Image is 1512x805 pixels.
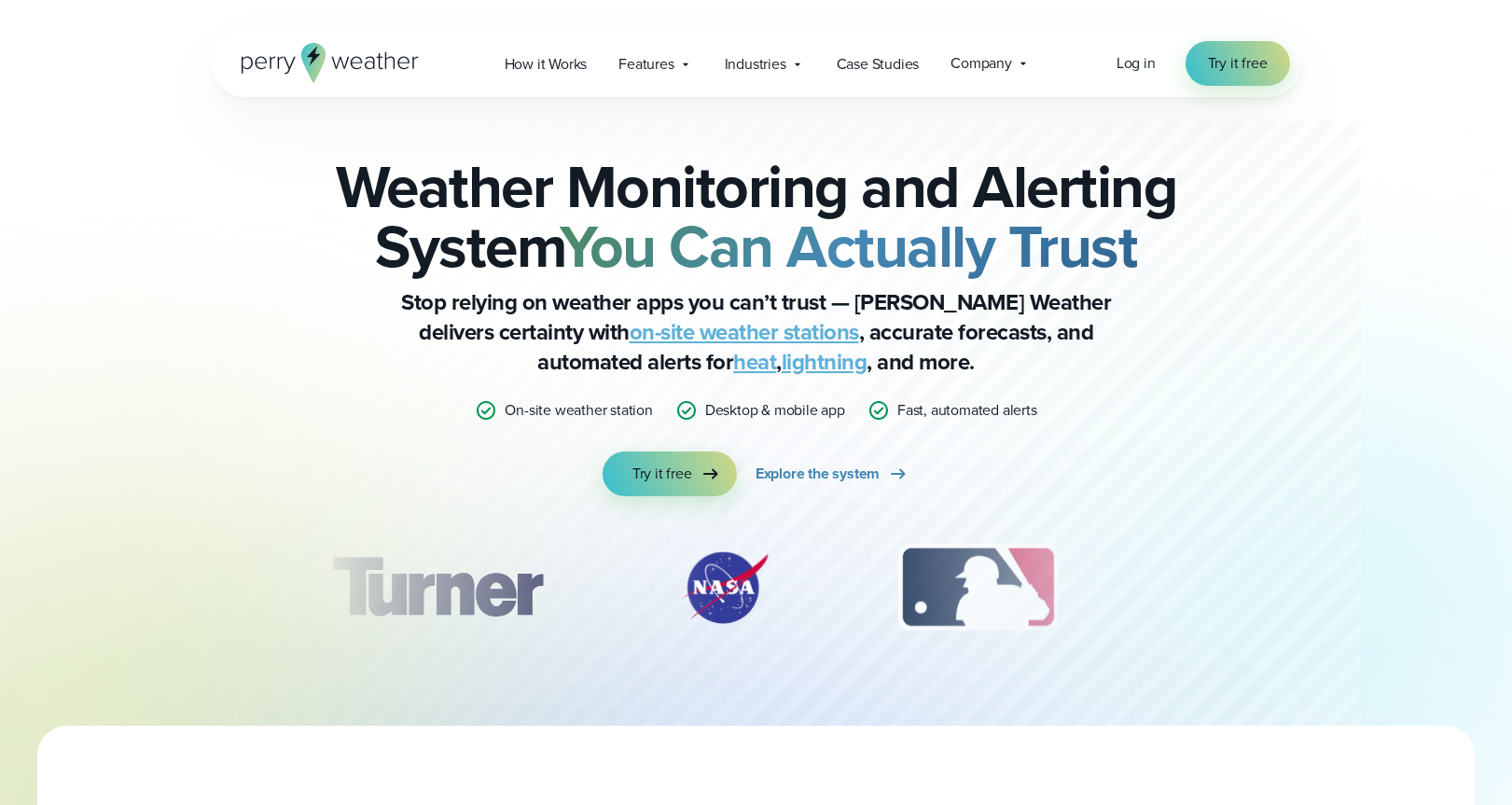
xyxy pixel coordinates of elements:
[304,541,569,634] img: Turner-Construction_1.svg
[505,399,652,422] p: On-site weather station
[489,45,603,83] a: How it Works
[305,541,1208,644] div: slideshow
[1208,52,1268,75] span: Try it free
[618,53,673,76] span: Features
[383,287,1130,377] p: Stop relying on weather apps you can’t trust — [PERSON_NAME] Weather delivers certainty with , ac...
[897,399,1037,422] p: Fast, automated alerts
[880,541,1076,634] div: 3 of 12
[304,541,569,634] div: 1 of 12
[1186,41,1290,86] a: Try it free
[630,315,859,349] a: on-site weather stations
[1117,52,1156,75] a: Log in
[560,202,1137,290] strong: You Can Actually Trust
[659,541,790,634] img: NASA.svg
[1117,52,1156,74] span: Log in
[1166,541,1315,634] div: 4 of 12
[659,541,790,634] div: 2 of 12
[821,45,936,83] a: Case Studies
[632,463,692,485] span: Try it free
[1166,541,1315,634] img: PGA.svg
[733,345,776,379] a: heat
[725,53,786,76] span: Industries
[950,52,1012,75] span: Company
[756,463,880,485] span: Explore the system
[782,345,867,379] a: lightning
[305,157,1208,276] h2: Weather Monitoring and Alerting System
[705,399,845,422] p: Desktop & mobile app
[603,451,737,496] a: Try it free
[880,541,1076,634] img: MLB.svg
[756,451,909,496] a: Explore the system
[505,53,588,76] span: How it Works
[837,53,920,76] span: Case Studies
